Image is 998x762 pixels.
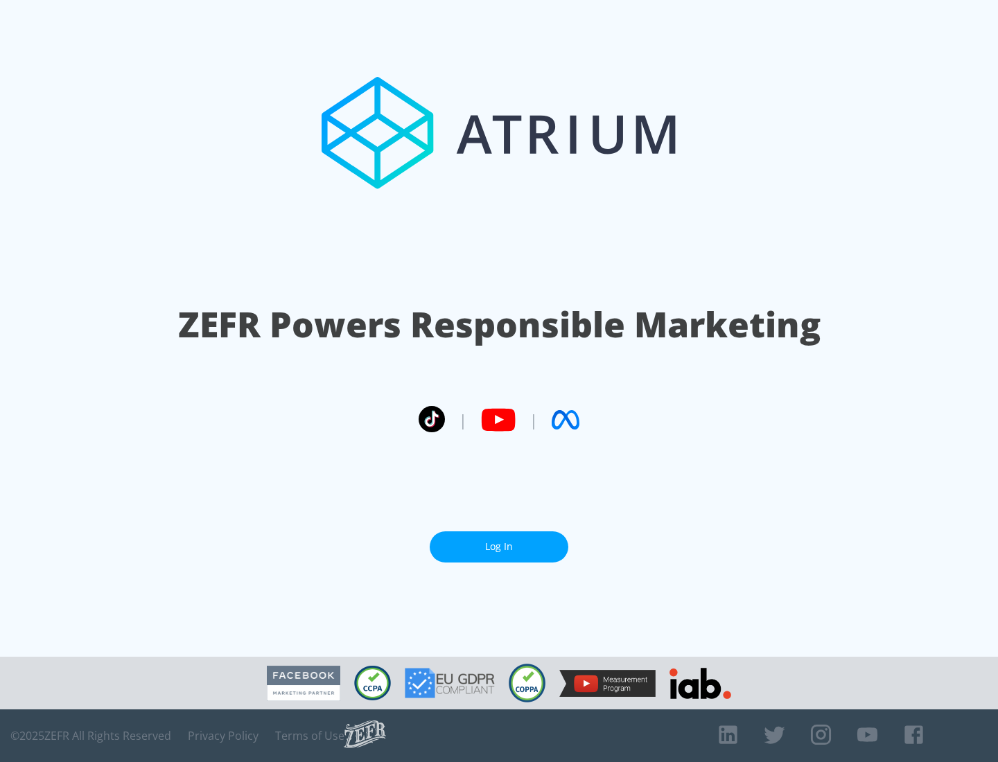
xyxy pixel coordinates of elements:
img: CCPA Compliant [354,666,391,700]
img: GDPR Compliant [405,668,495,698]
span: | [529,409,538,430]
img: IAB [669,668,731,699]
img: Facebook Marketing Partner [267,666,340,701]
a: Privacy Policy [188,729,259,743]
img: COPPA Compliant [509,664,545,702]
span: © 2025 ZEFR All Rights Reserved [10,729,171,743]
span: | [459,409,467,430]
a: Terms of Use [275,729,344,743]
img: YouTube Measurement Program [559,670,656,697]
a: Log In [430,531,568,562]
h1: ZEFR Powers Responsible Marketing [178,301,821,348]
